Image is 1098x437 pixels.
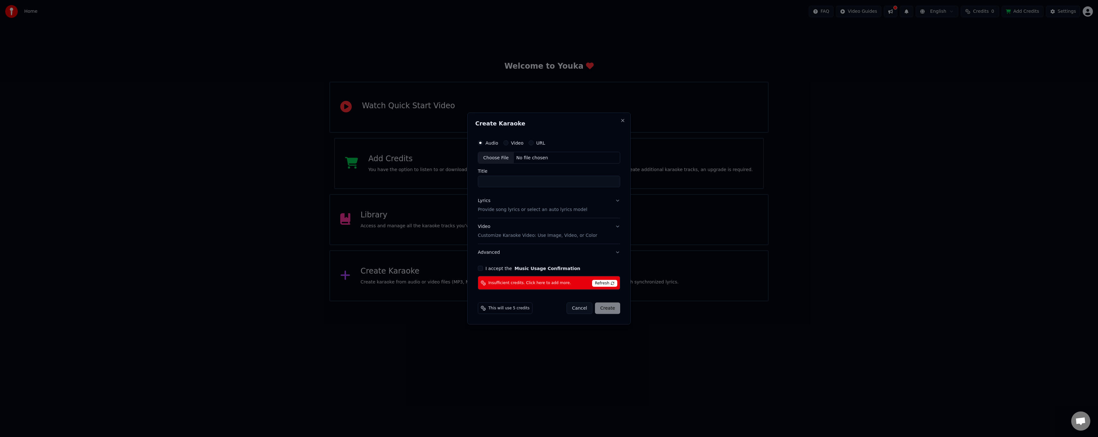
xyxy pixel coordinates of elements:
button: Advanced [478,244,620,261]
label: I accept the [485,266,580,271]
div: Lyrics [478,198,490,204]
button: I accept the [515,266,580,271]
span: This will use 5 credits [488,306,530,311]
button: VideoCustomize Karaoke Video: Use Image, Video, or Color [478,218,620,244]
span: Insufficient credits. Click here to add more. [488,280,571,285]
div: Choose File [478,152,514,163]
label: URL [536,140,545,145]
label: Audio [485,140,498,145]
p: Provide song lyrics or select an auto lyrics model [478,207,587,213]
label: Title [478,169,620,173]
button: Cancel [567,303,592,314]
span: Refresh [592,280,617,287]
div: No file chosen [514,154,551,161]
button: LyricsProvide song lyrics or select an auto lyrics model [478,192,620,218]
p: Customize Karaoke Video: Use Image, Video, or Color [478,232,597,239]
h2: Create Karaoke [475,120,623,126]
div: Video [478,223,597,239]
label: Video [511,140,523,145]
